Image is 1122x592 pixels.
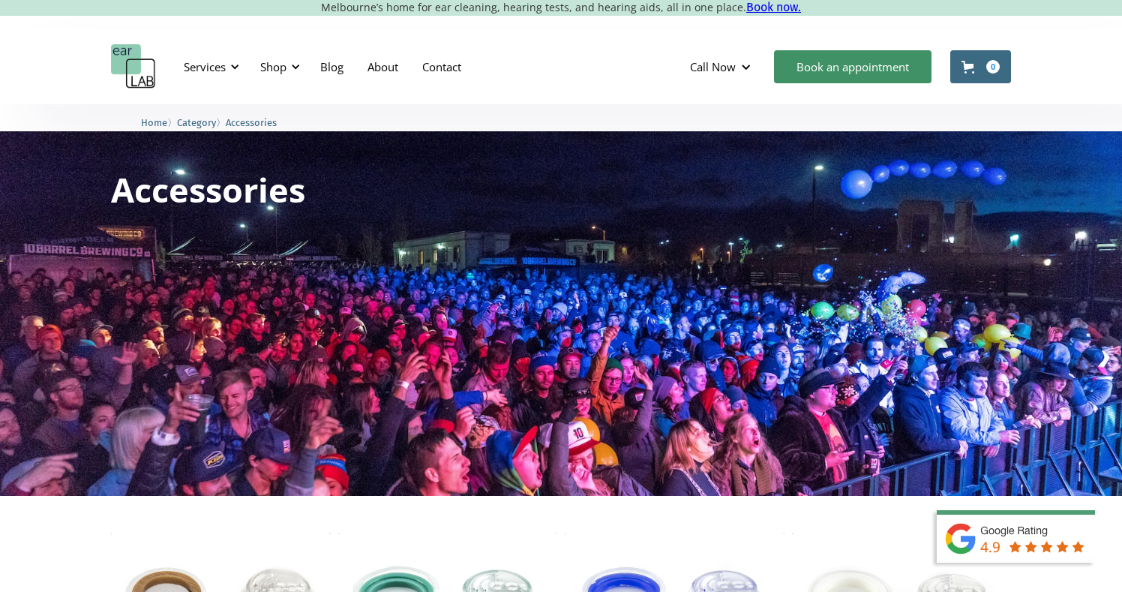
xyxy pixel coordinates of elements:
span: Home [141,117,167,128]
li: 〉 [141,115,177,131]
a: Home [141,115,167,129]
div: Shop [260,59,286,74]
a: Category [177,115,216,129]
h1: Accessories [111,173,305,206]
a: Accessories [226,115,277,129]
div: Shop [251,44,304,89]
div: Call Now [678,44,766,89]
span: Accessories [226,117,277,128]
div: 0 [986,60,1000,74]
a: Blog [308,45,355,89]
a: Open cart [950,50,1011,83]
div: Services [175,44,244,89]
div: Services [184,59,226,74]
span: Category [177,117,216,128]
div: Call Now [690,59,736,74]
a: Contact [410,45,473,89]
a: home [111,44,156,89]
li: 〉 [177,115,226,131]
a: Book an appointment [774,50,931,83]
a: About [355,45,410,89]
